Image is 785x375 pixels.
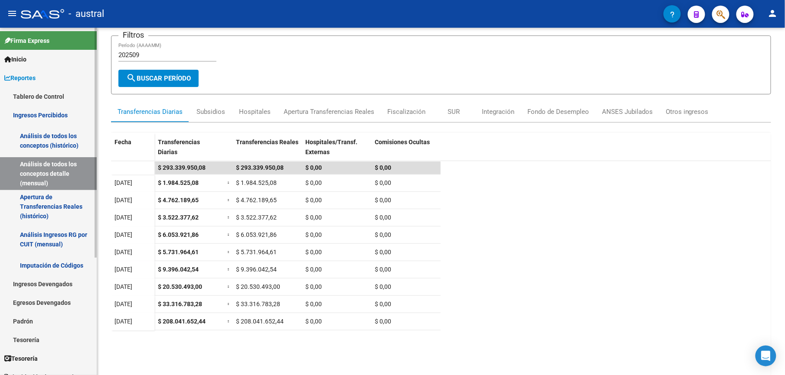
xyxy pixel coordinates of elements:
[236,301,280,307] span: $ 33.316.783,28
[448,107,460,116] div: SUR
[158,249,199,255] span: $ 5.731.964,61
[227,231,231,238] span: =
[375,197,391,204] span: $ 0,00
[227,318,231,325] span: =
[236,283,280,290] span: $ 20.530.493,00
[239,107,271,116] div: Hospitales
[387,107,425,116] div: Fiscalización
[227,266,231,273] span: =
[158,301,202,307] span: $ 33.316.783,28
[236,266,277,273] span: $ 9.396.042,54
[114,249,132,255] span: [DATE]
[158,231,199,238] span: $ 6.053.921,86
[305,214,322,221] span: $ 0,00
[236,231,277,238] span: $ 6.053.921,86
[118,29,148,41] h3: Filtros
[375,164,391,171] span: $ 0,00
[126,73,137,83] mat-icon: search
[305,301,322,307] span: $ 0,00
[236,214,277,221] span: $ 3.522.377,62
[118,70,199,87] button: Buscar Período
[375,179,391,186] span: $ 0,00
[114,214,132,221] span: [DATE]
[375,249,391,255] span: $ 0,00
[114,179,132,186] span: [DATE]
[114,266,132,273] span: [DATE]
[114,283,132,290] span: [DATE]
[305,249,322,255] span: $ 0,00
[482,107,514,116] div: Integración
[158,197,199,204] span: $ 4.762.189,65
[158,318,206,325] span: $ 208.041.652,44
[227,301,231,307] span: =
[227,197,231,204] span: =
[375,318,391,325] span: $ 0,00
[375,214,391,221] span: $ 0,00
[232,133,302,169] datatable-header-cell: Transferencias Reales
[305,318,322,325] span: $ 0,00
[4,36,49,45] span: Firma Express
[236,139,298,145] span: Transferencias Reales
[4,354,38,363] span: Tesorería
[305,164,322,171] span: $ 0,00
[158,164,206,171] span: $ 293.339.950,08
[7,8,17,19] mat-icon: menu
[305,266,322,273] span: $ 0,00
[196,107,225,116] div: Subsidios
[69,4,104,23] span: - austral
[305,283,322,290] span: $ 0,00
[158,283,202,290] span: $ 20.530.493,00
[305,231,322,238] span: $ 0,00
[4,73,36,83] span: Reportes
[114,197,132,204] span: [DATE]
[158,214,199,221] span: $ 3.522.377,62
[227,249,231,255] span: =
[227,283,231,290] span: =
[158,139,200,155] span: Transferencias Diarias
[666,107,709,116] div: Otros ingresos
[126,74,191,82] span: Buscar Período
[227,214,231,221] span: =
[375,231,391,238] span: $ 0,00
[305,139,357,155] span: Hospitales/Transf. Externas
[227,179,231,186] span: =
[305,179,322,186] span: $ 0,00
[236,179,277,186] span: $ 1.984.525,08
[118,107,183,116] div: Transferencias Diarias
[154,133,224,169] datatable-header-cell: Transferencias Diarias
[158,179,199,186] span: $ 1.984.525,08
[4,55,26,64] span: Inicio
[236,318,284,325] span: $ 208.041.652,44
[284,107,374,116] div: Apertura Transferencias Reales
[114,231,132,238] span: [DATE]
[111,133,154,169] datatable-header-cell: Fecha
[756,346,776,366] div: Open Intercom Messenger
[236,197,277,204] span: $ 4.762.189,65
[158,266,199,273] span: $ 9.396.042,54
[602,107,653,116] div: ANSES Jubilados
[114,139,131,145] span: Fecha
[114,301,132,307] span: [DATE]
[114,318,132,325] span: [DATE]
[236,249,277,255] span: $ 5.731.964,61
[768,8,778,19] mat-icon: person
[527,107,589,116] div: Fondo de Desempleo
[375,283,391,290] span: $ 0,00
[375,301,391,307] span: $ 0,00
[236,164,284,171] span: $ 293.339.950,08
[302,133,371,169] datatable-header-cell: Hospitales/Transf. Externas
[371,133,441,169] datatable-header-cell: Comisiones Ocultas
[375,266,391,273] span: $ 0,00
[305,197,322,204] span: $ 0,00
[375,139,430,145] span: Comisiones Ocultas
